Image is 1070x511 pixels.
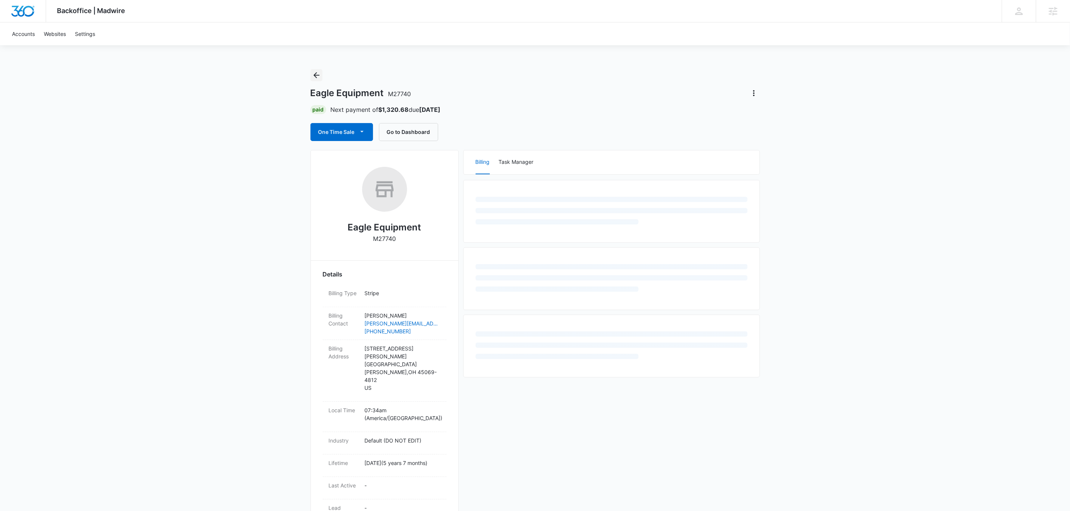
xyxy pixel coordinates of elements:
[365,319,440,327] a: [PERSON_NAME][EMAIL_ADDRESS][DOMAIN_NAME]
[329,406,359,414] dt: Local Time
[323,307,446,340] div: Billing Contact[PERSON_NAME][PERSON_NAME][EMAIL_ADDRESS][DOMAIN_NAME][PHONE_NUMBER]
[379,106,409,113] strong: $1,320.68
[323,477,446,499] div: Last Active-
[419,106,441,113] strong: [DATE]
[388,90,411,98] span: M27740
[323,455,446,477] div: Lifetime[DATE](5 years 7 months)
[379,123,438,141] button: Go to Dashboard
[331,105,441,114] p: Next payment of due
[323,432,446,455] div: IndustryDefault (DO NOT EDIT)
[329,437,359,444] dt: Industry
[365,459,440,467] p: [DATE] ( 5 years 7 months )
[7,22,39,45] a: Accounts
[476,150,490,174] button: Billing
[70,22,100,45] a: Settings
[365,289,440,297] p: Stripe
[348,221,421,234] h2: Eagle Equipment
[365,312,440,319] p: [PERSON_NAME]
[329,312,359,327] dt: Billing Contact
[323,340,446,402] div: Billing Address[STREET_ADDRESS][PERSON_NAME][GEOGRAPHIC_DATA][PERSON_NAME],OH 45069-4812US
[499,150,534,174] button: Task Manager
[365,406,440,422] p: 07:34am ( America/[GEOGRAPHIC_DATA] )
[57,7,125,15] span: Backoffice | Madwire
[329,459,359,467] dt: Lifetime
[365,345,440,392] p: [STREET_ADDRESS][PERSON_NAME] [GEOGRAPHIC_DATA][PERSON_NAME] , OH 45069-4812 US
[365,437,440,444] p: Default (DO NOT EDIT)
[365,481,440,489] p: -
[373,234,396,243] p: M27740
[310,69,322,81] button: Back
[365,327,440,335] a: [PHONE_NUMBER]
[748,87,760,99] button: Actions
[323,402,446,432] div: Local Time07:34am (America/[GEOGRAPHIC_DATA])
[329,481,359,489] dt: Last Active
[329,289,359,297] dt: Billing Type
[310,105,326,114] div: Paid
[310,123,373,141] button: One Time Sale
[310,88,411,99] h1: Eagle Equipment
[39,22,70,45] a: Websites
[323,285,446,307] div: Billing TypeStripe
[323,270,343,279] span: Details
[329,345,359,360] dt: Billing Address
